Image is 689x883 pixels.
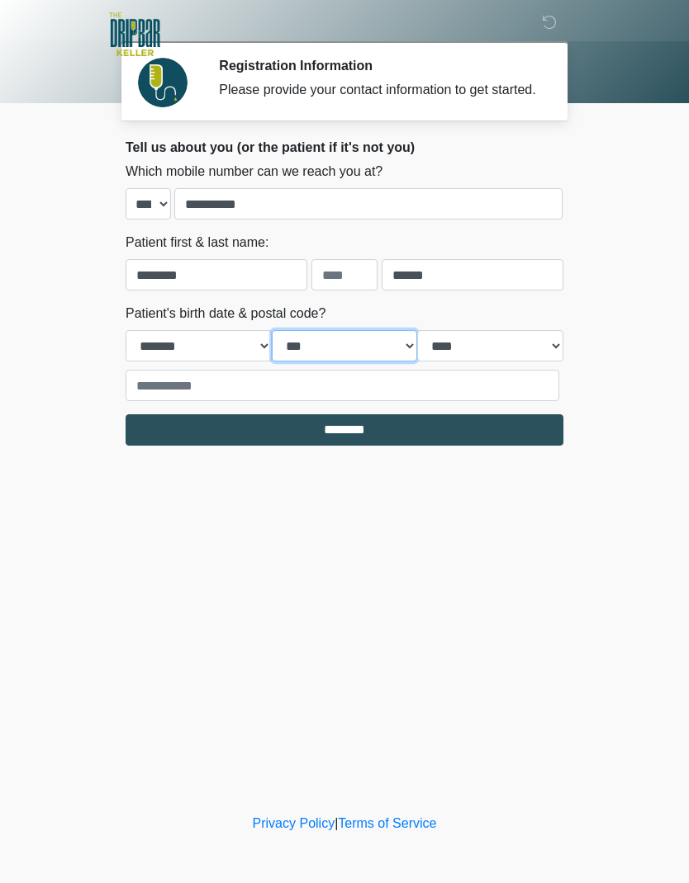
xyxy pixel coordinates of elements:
[219,80,539,100] div: Please provide your contact information to get started.
[126,233,268,253] label: Patient first & last name:
[253,816,335,830] a: Privacy Policy
[126,304,325,323] label: Patient's birth date & postal code?
[126,139,563,155] h2: Tell us about you (or the patient if it's not you)
[109,12,160,56] img: The DRIPBaR - Keller Logo
[138,58,188,107] img: Agent Avatar
[338,816,436,830] a: Terms of Service
[126,162,383,182] label: Which mobile number can we reach you at?
[335,816,338,830] a: |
